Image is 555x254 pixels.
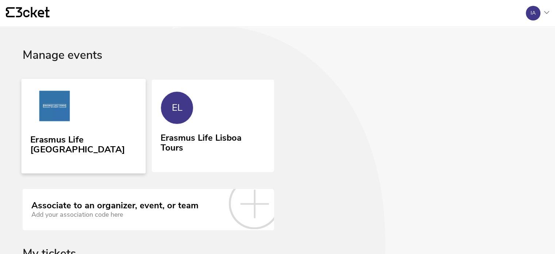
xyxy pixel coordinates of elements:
div: IA [531,10,536,16]
a: EL Erasmus Life Lisboa Tours [152,80,274,171]
div: Manage events [23,49,532,80]
a: Associate to an organizer, event, or team Add your association code here [23,189,274,230]
div: Erasmus Life Lisboa Tours [161,130,265,153]
a: Erasmus Life Lisboa Erasmus Life [GEOGRAPHIC_DATA] [22,79,146,173]
div: EL [172,102,182,113]
g: {' '} [6,7,15,18]
img: Erasmus Life Lisboa [30,91,79,124]
div: Associate to an organizer, event, or team [31,201,199,211]
a: {' '} [6,7,50,19]
div: Add your association code here [31,211,199,219]
div: Erasmus Life [GEOGRAPHIC_DATA] [30,132,137,155]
